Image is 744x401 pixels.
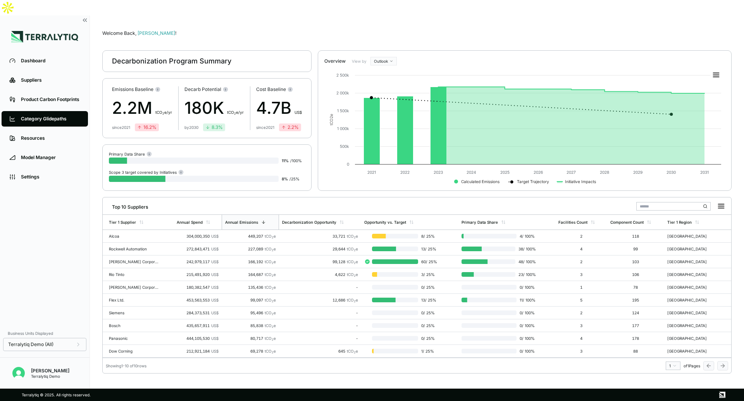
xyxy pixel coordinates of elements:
div: 1 [669,363,677,368]
div: 88 [610,349,661,353]
div: 180K [184,96,244,120]
div: Component Count [610,220,644,224]
img: Alex Pfeiffer [12,367,25,379]
div: Scope 3 target covered by Initiatives [109,169,184,175]
span: 4 / 100 % [517,234,536,238]
div: 80,717 [225,336,276,341]
sub: 2 [272,300,274,303]
text: 2024 [467,170,476,175]
div: Dow Corning [109,349,158,353]
div: since 2021 [112,125,130,130]
span: 0 / 100 % [517,336,536,341]
sub: 2 [272,351,274,354]
div: [GEOGRAPHIC_DATA] [667,247,717,251]
div: 12,686 [282,298,358,302]
div: 444,105,530 [177,336,219,341]
div: Decarbonization Opportunity [282,220,336,224]
span: / 100 % [290,158,302,163]
span: Terralytiq Demo (All) [8,341,53,348]
span: 11 / 100 % [517,298,536,302]
text: 1 500k [337,108,349,113]
span: US$ [211,349,219,353]
text: Calculated Emissions [461,179,499,184]
div: 164,687 [225,272,276,277]
span: 11 % [282,158,289,163]
div: 2 [558,234,604,238]
div: Opportunity vs. Target [364,220,406,224]
span: US$ [211,323,219,328]
span: tCO e [265,272,276,277]
div: Alcoa [109,234,158,238]
sub: 2 [354,351,356,354]
tspan: 2 [329,116,334,118]
span: 0 / 100 % [517,349,536,353]
div: 8.3 % [205,124,223,130]
div: 3 [558,272,604,277]
span: / 25 % [289,177,300,181]
span: tCO e [347,349,358,353]
span: 0 / 25 % [418,285,439,290]
span: tCO e [347,247,358,251]
div: 304,000,350 [177,234,219,238]
div: 78 [610,285,661,290]
span: US$ [211,298,219,302]
div: 5 [558,298,604,302]
text: tCO e [329,114,334,125]
button: Outlook [370,57,397,65]
div: 16.2 % [137,124,157,130]
div: Category Glidepaths [21,116,80,122]
div: 449,207 [225,234,276,238]
span: US$ [211,247,219,251]
div: 29,644 [282,247,358,251]
span: tCO e [347,298,358,302]
button: Open user button [9,364,28,382]
div: 95,496 [225,310,276,315]
div: 195 [610,298,661,302]
text: 2029 [633,170,642,175]
span: 13 / 25 % [418,298,439,302]
div: [GEOGRAPHIC_DATA] [667,349,717,353]
div: 227,089 [225,247,276,251]
div: Tier 1 Supplier [109,220,136,224]
sub: 2 [234,112,236,115]
span: [PERSON_NAME] [138,30,176,36]
text: 2027 [567,170,576,175]
sub: 2 [162,112,164,115]
div: 4.7B [256,96,302,120]
div: [GEOGRAPHIC_DATA] [667,285,717,290]
div: 135,436 [225,285,276,290]
sub: 2 [272,274,274,278]
sub: 2 [354,274,356,278]
sub: 2 [354,236,356,239]
div: 99 [610,247,661,251]
button: 1 [666,362,680,370]
div: 178 [610,336,661,341]
sub: 2 [272,287,274,290]
text: 2 500k [336,73,349,77]
span: tCO e [265,336,276,341]
div: Decarb Potential [184,86,244,93]
div: Bosch [109,323,158,328]
div: Suppliers [21,77,80,83]
div: Facilities Count [558,220,587,224]
sub: 2 [272,338,274,341]
div: 2.2M [112,96,172,120]
div: Rio Tinto [109,272,158,277]
text: 2031 [700,170,709,175]
div: 99,128 [282,259,358,264]
span: 1 / 25 % [418,349,439,353]
div: Annual Emissions [225,220,258,224]
div: 242,979,117 [177,259,219,264]
div: - [282,323,358,328]
div: Overview [324,58,346,64]
span: US$ [211,259,219,264]
div: 435,657,911 [177,323,219,328]
div: 1 [558,285,604,290]
sub: 2 [354,300,356,303]
div: 99,097 [225,298,276,302]
span: tCO e [265,323,276,328]
div: [GEOGRAPHIC_DATA] [667,259,717,264]
div: Tier 1 Region [667,220,692,224]
span: US$ [211,285,219,290]
span: 60 / 25 % [418,259,439,264]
